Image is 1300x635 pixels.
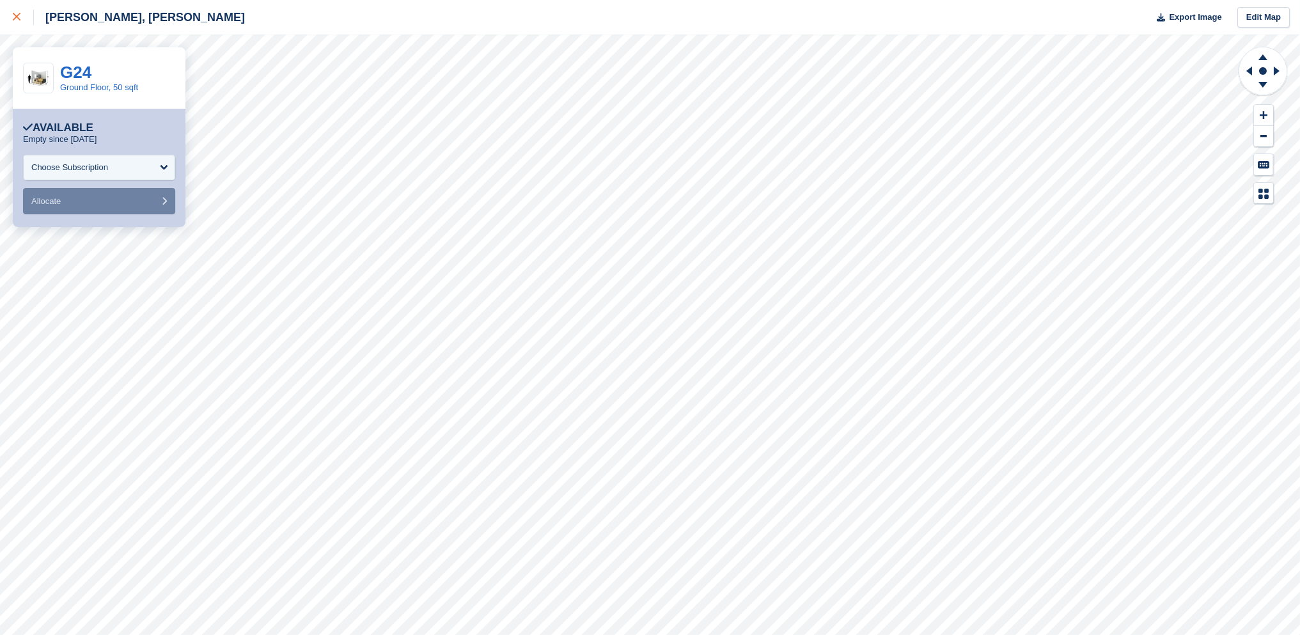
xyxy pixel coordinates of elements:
div: [PERSON_NAME], [PERSON_NAME] [34,10,245,25]
button: Export Image [1149,7,1222,28]
button: Allocate [23,188,175,214]
a: G24 [60,63,91,82]
p: Empty since [DATE] [23,134,97,145]
button: Zoom In [1254,105,1273,126]
span: Allocate [31,196,61,206]
a: Ground Floor, 50 sqft [60,82,138,92]
img: 50-sqft-unit.jpg [24,67,53,90]
button: Keyboard Shortcuts [1254,154,1273,175]
button: Zoom Out [1254,126,1273,147]
span: Export Image [1169,11,1221,24]
a: Edit Map [1237,7,1290,28]
div: Choose Subscription [31,161,108,174]
button: Map Legend [1254,183,1273,204]
div: Available [23,122,93,134]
